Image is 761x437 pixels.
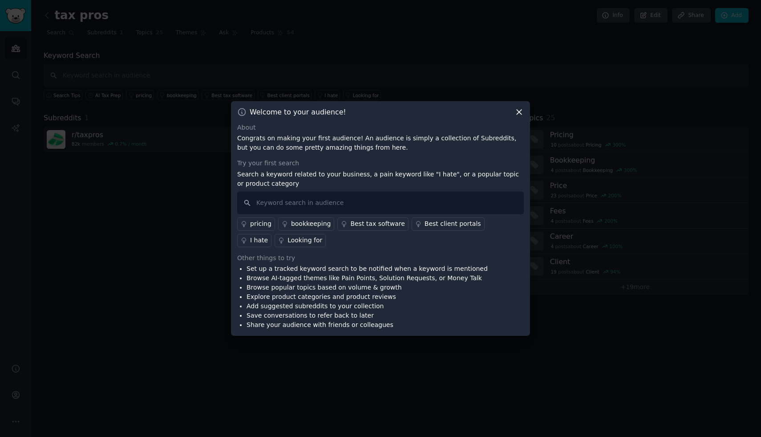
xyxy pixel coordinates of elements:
li: Share your audience with friends or colleagues [247,320,488,330]
li: Add suggested subreddits to your collection [247,302,488,311]
p: Search a keyword related to your business, a pain keyword like "I hate", or a popular topic or pr... [237,170,524,188]
li: Explore product categories and product reviews [247,292,488,302]
div: pricing [250,219,271,229]
div: Looking for [287,236,322,245]
li: Save conversations to refer back to later [247,311,488,320]
div: Best tax software [350,219,405,229]
div: About [237,123,524,132]
div: Try your first search [237,159,524,168]
li: Browse popular topics based on volume & growth [247,283,488,292]
li: Set up a tracked keyword search to be notified when a keyword is mentioned [247,264,488,274]
a: I hate [237,234,271,247]
a: Best client portals [412,217,485,231]
div: I hate [250,236,268,245]
p: Congrats on making your first audience! An audience is simply a collection of Subreddits, but you... [237,134,524,152]
div: Other things to try [237,253,524,263]
div: bookkeeping [291,219,331,229]
div: Best client portals [425,219,481,229]
a: Looking for [275,234,326,247]
li: Browse AI-tagged themes like Pain Points, Solution Requests, or Money Talk [247,274,488,283]
a: bookkeeping [278,217,335,231]
a: Best tax software [337,217,408,231]
input: Keyword search in audience [237,192,524,214]
h3: Welcome to your audience! [250,107,346,117]
a: pricing [237,217,275,231]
